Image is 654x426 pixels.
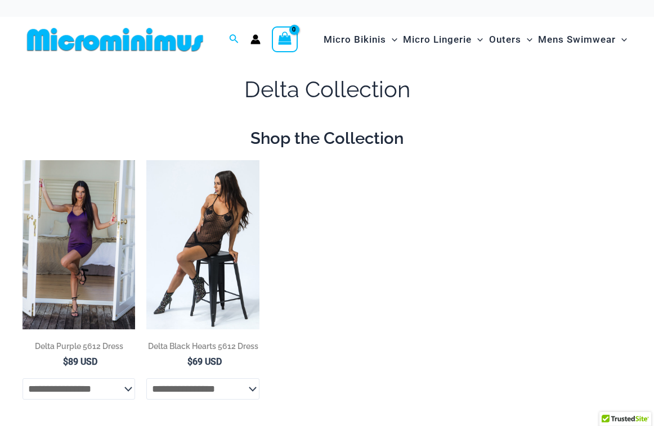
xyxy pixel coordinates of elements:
img: Delta Black Hearts 5612 Dress 05 [146,160,259,329]
a: OutersMenu ToggleMenu Toggle [486,22,535,57]
a: Micro LingerieMenu ToggleMenu Toggle [400,22,486,57]
a: Delta Purple 5612 Dress [23,341,135,356]
span: Micro Lingerie [403,25,472,54]
bdi: 89 USD [63,356,97,367]
span: $ [63,356,68,367]
span: Menu Toggle [472,25,483,54]
h2: Shop the Collection [23,128,631,149]
bdi: 69 USD [187,356,222,367]
a: Search icon link [229,33,239,47]
span: Menu Toggle [521,25,532,54]
span: Menu Toggle [616,25,627,54]
a: Micro BikinisMenu ToggleMenu Toggle [321,22,400,57]
span: Micro Bikinis [324,25,386,54]
a: Delta Black Hearts 5612 Dress 05Delta Black Hearts 5612 Dress 04Delta Black Hearts 5612 Dress 04 [146,160,259,329]
span: Menu Toggle [386,25,397,54]
span: Outers [489,25,521,54]
h2: Delta Black Hearts 5612 Dress [146,341,259,352]
span: Mens Swimwear [538,25,616,54]
a: Mens SwimwearMenu ToggleMenu Toggle [535,22,630,57]
img: Delta Purple 5612 Dress 01 [23,160,135,329]
nav: Site Navigation [319,21,631,58]
a: Delta Purple 5612 Dress 01Delta Purple 5612 Dress 03Delta Purple 5612 Dress 03 [23,160,135,329]
a: Account icon link [250,34,261,44]
h1: Delta Collection [23,74,631,105]
a: View Shopping Cart, empty [272,26,298,52]
span: $ [187,356,192,367]
h2: Delta Purple 5612 Dress [23,341,135,352]
img: MM SHOP LOGO FLAT [23,27,208,52]
a: Delta Black Hearts 5612 Dress [146,341,259,356]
